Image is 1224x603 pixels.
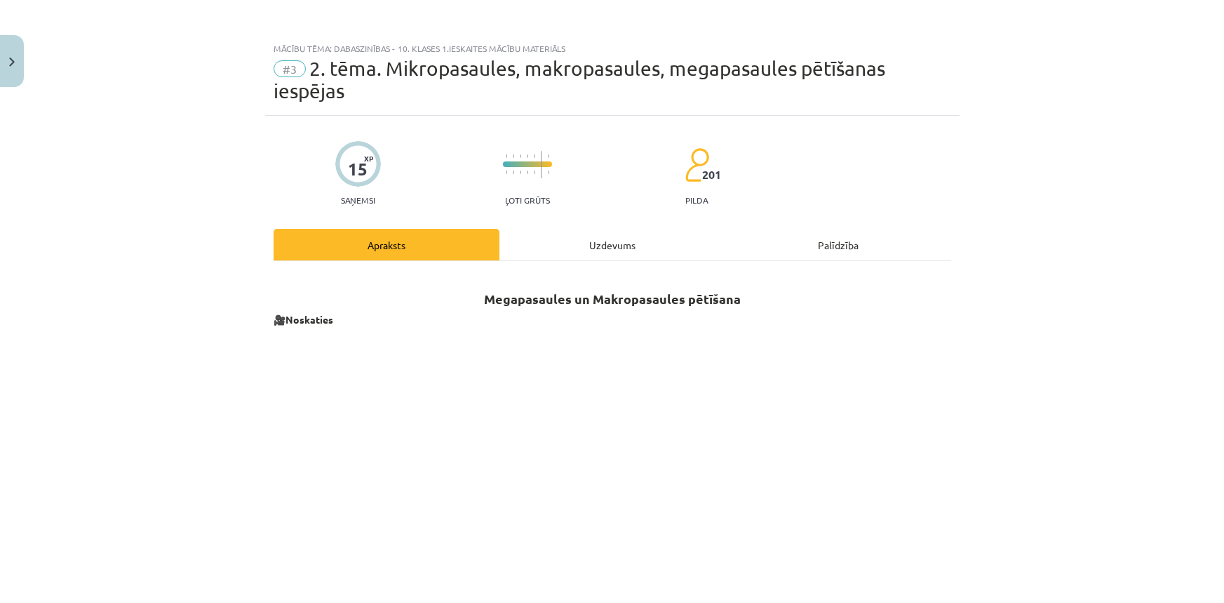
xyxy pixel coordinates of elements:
[274,44,951,53] div: Mācību tēma: Dabaszinības - 10. klases 1.ieskaites mācību materiāls
[505,195,550,205] p: Ļoti grūts
[364,154,373,162] span: XP
[685,147,709,183] img: students-c634bb4e5e11cddfef0936a35e636f08e4e9abd3cc4e673bd6f9a4125e45ecb1.svg
[702,168,721,181] span: 201
[335,195,381,205] p: Saņemsi
[520,171,521,174] img: icon-short-line-57e1e144782c952c97e751825c79c345078a6d821885a25fce030b3d8c18986b.svg
[520,154,521,158] img: icon-short-line-57e1e144782c952c97e751825c79c345078a6d821885a25fce030b3d8c18986b.svg
[685,195,708,205] p: pilda
[534,154,535,158] img: icon-short-line-57e1e144782c952c97e751825c79c345078a6d821885a25fce030b3d8c18986b.svg
[513,171,514,174] img: icon-short-line-57e1e144782c952c97e751825c79c345078a6d821885a25fce030b3d8c18986b.svg
[274,312,951,327] p: 🎥
[274,60,306,77] span: #3
[274,57,885,102] span: 2. tēma. Mikropasaules, makropasaules, megapasaules pētīšanas iespējas
[527,171,528,174] img: icon-short-line-57e1e144782c952c97e751825c79c345078a6d821885a25fce030b3d8c18986b.svg
[725,229,951,260] div: Palīdzība
[285,313,333,326] b: Noskaties
[548,171,549,174] img: icon-short-line-57e1e144782c952c97e751825c79c345078a6d821885a25fce030b3d8c18986b.svg
[534,171,535,174] img: icon-short-line-57e1e144782c952c97e751825c79c345078a6d821885a25fce030b3d8c18986b.svg
[484,291,741,307] strong: Megapasaules un Makropasaules pētīšana
[9,58,15,67] img: icon-close-lesson-0947bae3869378f0d4975bcd49f059093ad1ed9edebbc8119c70593378902aed.svg
[506,171,507,174] img: icon-short-line-57e1e144782c952c97e751825c79c345078a6d821885a25fce030b3d8c18986b.svg
[527,154,528,158] img: icon-short-line-57e1e144782c952c97e751825c79c345078a6d821885a25fce030b3d8c18986b.svg
[506,154,507,158] img: icon-short-line-57e1e144782c952c97e751825c79c345078a6d821885a25fce030b3d8c18986b.svg
[548,154,549,158] img: icon-short-line-57e1e144782c952c97e751825c79c345078a6d821885a25fce030b3d8c18986b.svg
[541,151,542,178] img: icon-long-line-d9ea69661e0d244f92f715978eff75569469978d946b2353a9bb055b3ed8787d.svg
[513,154,514,158] img: icon-short-line-57e1e144782c952c97e751825c79c345078a6d821885a25fce030b3d8c18986b.svg
[348,159,368,179] div: 15
[274,229,499,260] div: Apraksts
[499,229,725,260] div: Uzdevums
